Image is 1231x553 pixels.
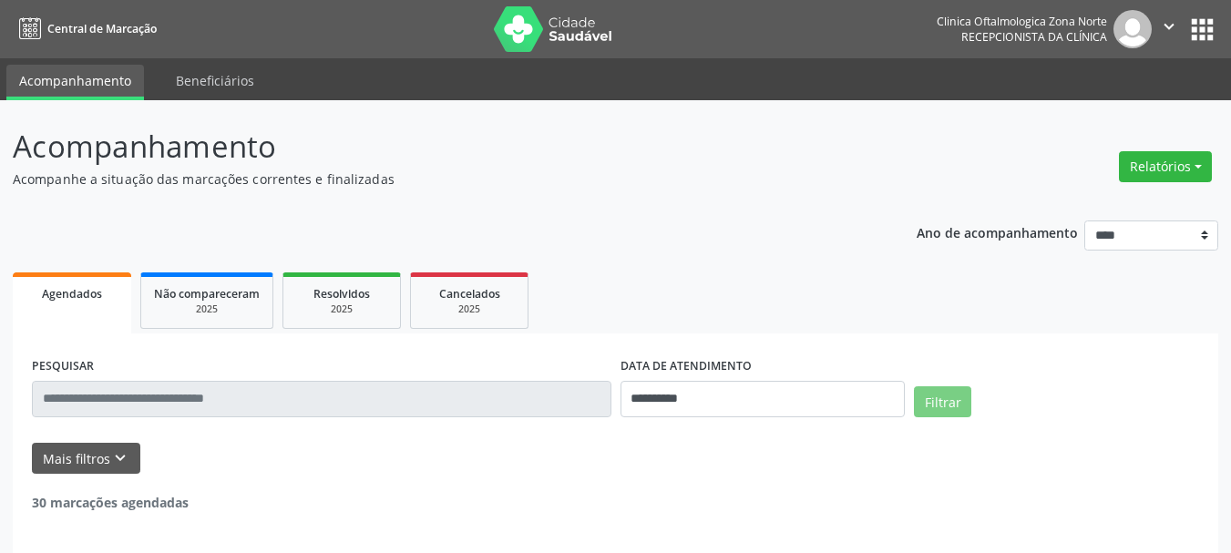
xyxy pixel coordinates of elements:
[13,169,857,189] p: Acompanhe a situação das marcações correntes e finalizadas
[42,286,102,302] span: Agendados
[1186,14,1218,46] button: apps
[1159,16,1179,36] i: 
[1152,10,1186,48] button: 
[296,302,387,316] div: 2025
[32,353,94,381] label: PESQUISAR
[937,14,1107,29] div: Clinica Oftalmologica Zona Norte
[961,29,1107,45] span: Recepcionista da clínica
[439,286,500,302] span: Cancelados
[1119,151,1212,182] button: Relatórios
[154,302,260,316] div: 2025
[110,448,130,468] i: keyboard_arrow_down
[47,21,157,36] span: Central de Marcação
[154,286,260,302] span: Não compareceram
[13,14,157,44] a: Central de Marcação
[163,65,267,97] a: Beneficiários
[621,353,752,381] label: DATA DE ATENDIMENTO
[1113,10,1152,48] img: img
[914,386,971,417] button: Filtrar
[917,220,1078,243] p: Ano de acompanhamento
[32,443,140,475] button: Mais filtroskeyboard_arrow_down
[313,286,370,302] span: Resolvidos
[32,494,189,511] strong: 30 marcações agendadas
[13,124,857,169] p: Acompanhamento
[6,65,144,100] a: Acompanhamento
[424,302,515,316] div: 2025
